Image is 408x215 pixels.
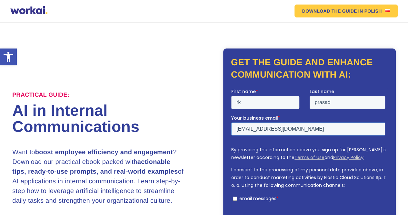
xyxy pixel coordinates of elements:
[12,147,185,206] h3: Want to ? Download our practical ebook packed with of AI applications in internal communication. ...
[35,149,173,156] strong: boost employee efficiency and engagement
[12,103,204,135] h1: AI in Internal Communications
[385,9,390,12] img: US flag
[294,5,398,17] a: DOWNLOAD THE GUIDEIN POLISHUS flag
[302,9,357,13] em: DOWNLOAD THE GUIDE
[12,91,69,99] label: Practical Guide:
[231,56,388,81] h2: Get the guide and enhance communication with AI:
